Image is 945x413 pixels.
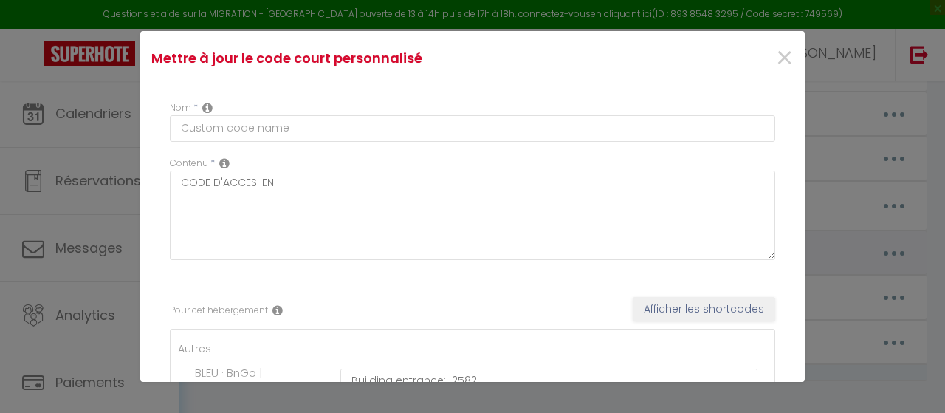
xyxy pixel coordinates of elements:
[219,157,230,169] i: Replacable content
[178,341,211,357] label: Autres
[883,351,945,413] iframe: LiveChat chat widget
[202,102,213,114] i: Custom short code name
[170,304,268,318] label: Pour cet hébergement
[151,48,573,69] h4: Mettre à jour le code court personnalisé
[170,157,208,171] label: Contenu
[272,304,283,316] i: Rental
[633,297,775,322] button: Afficher les shortcodes
[775,36,794,81] span: ×
[170,115,775,142] input: Custom code name
[775,43,794,75] button: Close
[170,101,191,115] label: Nom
